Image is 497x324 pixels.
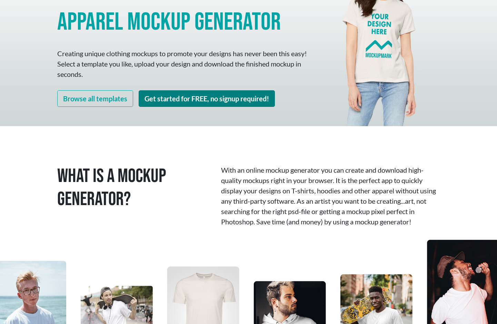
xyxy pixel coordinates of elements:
a: Browse all templates [57,90,133,107]
a: Get started for FREE, no signup required! [139,90,275,107]
p: With an online mockup generator you can create and download high-quality mockups right in your br... [221,165,440,227]
p: Creating unique clothing mockups to promote your designs has never been this easy! Select a templ... [57,48,309,79]
h1: What is a Mockup Generator? [57,165,211,211]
